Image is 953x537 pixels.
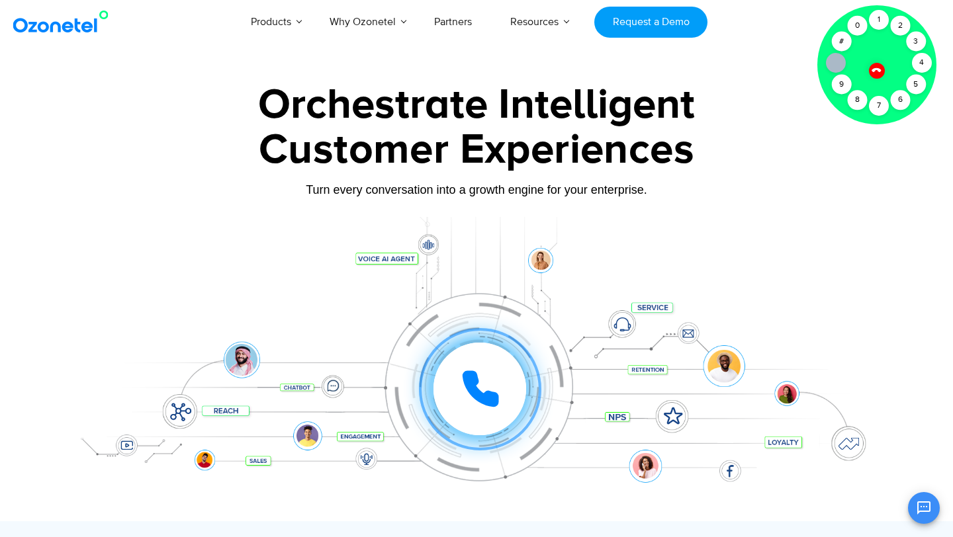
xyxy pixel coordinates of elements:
[906,32,926,52] div: 3
[847,16,867,36] div: 0
[912,53,932,73] div: 4
[869,10,889,30] div: 1
[908,492,940,524] button: Open chat
[890,16,910,36] div: 2
[63,118,890,182] div: Customer Experiences
[831,32,851,52] div: #
[847,90,867,110] div: 8
[63,84,890,126] div: Orchestrate Intelligent
[831,75,851,95] div: 9
[890,90,910,110] div: 6
[906,75,926,95] div: 5
[869,96,889,116] div: 7
[594,7,707,38] a: Request a Demo
[63,183,890,197] div: Turn every conversation into a growth engine for your enterprise.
